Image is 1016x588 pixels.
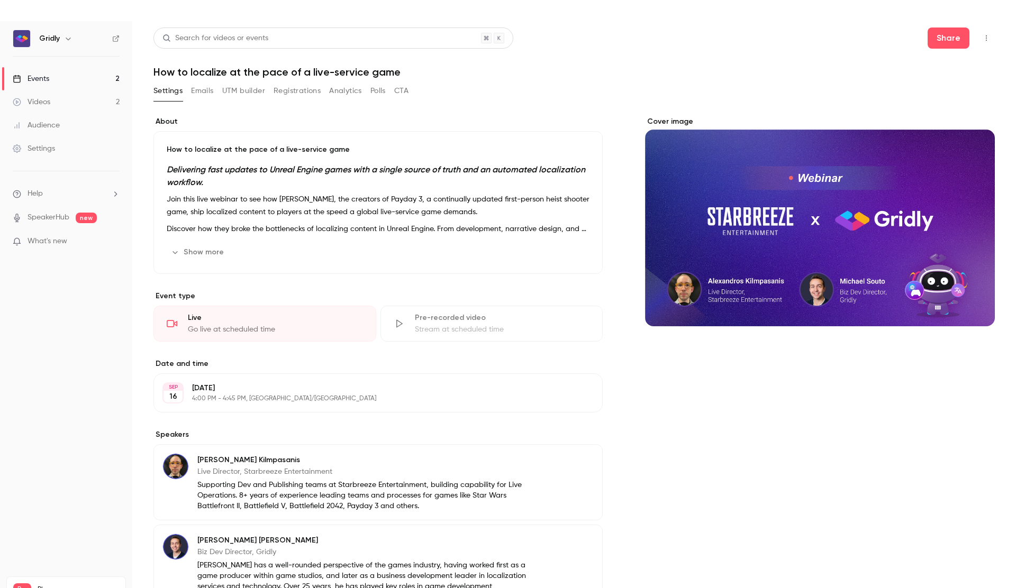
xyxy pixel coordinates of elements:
button: UTM builder [222,82,265,99]
div: Go live at scheduled time [188,324,363,335]
div: LiveGo live at scheduled time [153,306,376,342]
div: Audience [13,120,60,131]
div: Alexandros Kilmpasanis[PERSON_NAME] KilmpasanisLive Director, Starbreeze EntertainmentSupporting ... [153,444,603,520]
div: Search for videos or events [162,33,268,44]
button: Analytics [329,82,362,99]
h1: How to localize at the pace of a live-service game [153,66,995,78]
label: Date and time [153,359,603,369]
p: Discover how they broke the bottlenecks of localizing content in Unreal Engine. From development,... [167,223,589,235]
p: Event type [153,291,603,301]
span: new [76,213,97,223]
div: Pre-recorded video [415,313,590,323]
span: What's new [28,236,67,247]
p: 16 [169,391,177,402]
img: Alexandros Kilmpasanis [163,454,188,479]
p: Live Director, Starbreeze Entertainment [197,466,534,477]
button: Registrations [274,82,321,99]
img: Gridly [13,30,30,47]
p: Biz Dev Director, Gridly [197,547,534,557]
p: [PERSON_NAME] Kilmpasanis [197,455,534,465]
img: website_grey.svg [17,27,25,36]
p: How to localize at the pace of a live-service game [167,144,589,155]
p: Supporting Dev and Publishing teams at Starbreeze Entertainment, building capability for Live Ope... [197,480,534,511]
div: Events [13,73,49,84]
section: Cover image [645,116,995,326]
img: logo_orange.svg [17,17,25,25]
div: Videos [13,97,50,107]
label: About [153,116,603,127]
p: Join this live webinar to see how [PERSON_NAME], the creators of Payday 3, a continually updated ... [167,193,589,218]
div: Settings [13,143,55,154]
label: Speakers [153,429,603,440]
p: [DATE] [192,383,547,393]
div: Live [188,313,363,323]
label: Cover image [645,116,995,127]
div: Domain Overview [40,62,95,69]
li: help-dropdown-opener [13,188,120,199]
button: Settings [153,82,183,99]
button: Polls [370,82,386,99]
em: Delivering fast updates to Unreal Engine games with a single source of truth and an automated loc... [167,164,585,187]
div: Keywords by Traffic [117,62,178,69]
h6: Gridly [39,33,60,44]
button: Emails [191,82,213,99]
div: SEP [164,383,183,391]
div: v 4.0.25 [30,17,52,25]
a: SpeakerHub [28,212,69,223]
div: Pre-recorded videoStream at scheduled time [380,306,603,342]
div: Domain: [DOMAIN_NAME] [28,27,116,36]
img: tab_keywords_by_traffic_grey.svg [105,61,114,70]
p: [PERSON_NAME] [PERSON_NAME] [197,535,534,546]
img: Michael Souto [163,534,188,559]
button: Show more [167,244,230,261]
button: CTA [394,82,409,99]
p: 4:00 PM - 4:45 PM, [GEOGRAPHIC_DATA]/[GEOGRAPHIC_DATA] [192,394,547,403]
button: Share [928,27,969,49]
div: Stream at scheduled time [415,324,590,335]
img: tab_domain_overview_orange.svg [29,61,37,70]
span: Help [28,188,43,199]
